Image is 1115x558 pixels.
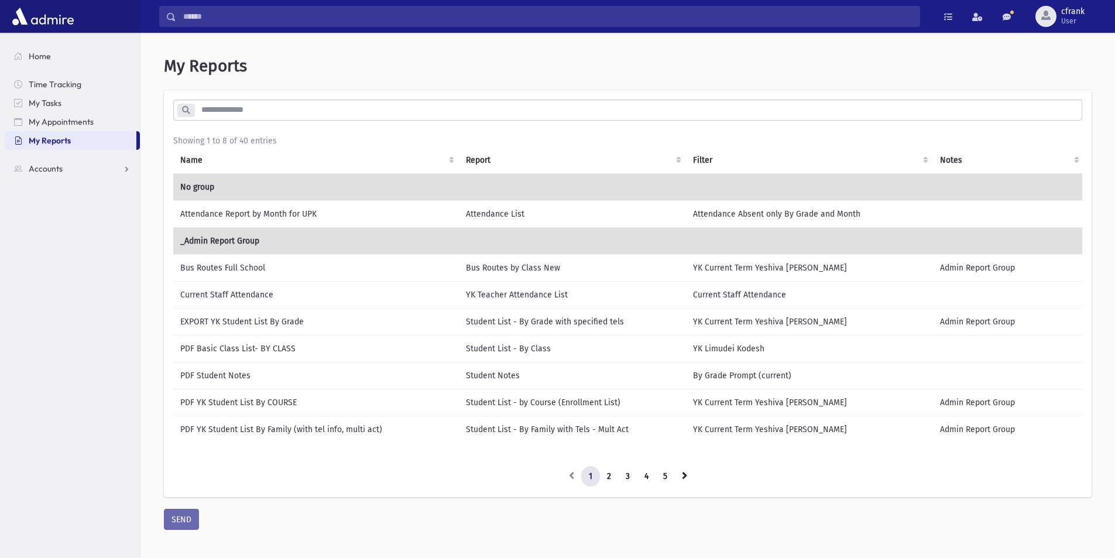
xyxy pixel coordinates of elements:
a: My Reports [5,131,136,150]
td: Student List - By Grade with specified tels [459,308,686,335]
td: Current Staff Attendance [173,281,459,308]
td: By Grade Prompt (current) [686,362,934,389]
th: Report: activate to sort column ascending [459,147,686,174]
span: Time Tracking [29,79,81,90]
span: User [1061,16,1085,26]
td: YK Teacher Attendance List [459,281,686,308]
th: Name: activate to sort column ascending [173,147,459,174]
span: My Tasks [29,98,61,108]
td: YK Current Term Yeshiva [PERSON_NAME] [686,308,934,335]
td: Current Staff Attendance [686,281,934,308]
img: AdmirePro [9,5,77,28]
a: My Appointments [5,112,140,131]
td: PDF YK Student List By Family (with tel info, multi act) [173,416,459,443]
td: YK Limudei Kodesh [686,335,934,362]
td: _Admin Report Group [173,227,1084,254]
td: Admin Report Group [933,416,1084,443]
div: Showing 1 to 8 of 40 entries [173,135,1082,147]
input: Search [176,6,920,27]
td: Student List - By Class [459,335,686,362]
a: 5 [656,466,675,487]
td: EXPORT YK Student List By Grade [173,308,459,335]
td: Attendance Absent only By Grade and Month [686,200,934,227]
a: 1 [581,466,600,487]
button: SEND [164,509,199,530]
td: Attendance Report by Month for UPK [173,200,459,227]
td: Student List - By Family with Tels - Mult Act [459,416,686,443]
span: Accounts [29,163,63,174]
td: Student Notes [459,362,686,389]
td: Bus Routes by Class New [459,254,686,281]
td: Admin Report Group [933,308,1084,335]
td: Attendance List [459,200,686,227]
td: Student List - by Course (Enrollment List) [459,389,686,416]
a: Accounts [5,159,140,178]
td: Admin Report Group [933,254,1084,281]
a: Time Tracking [5,75,140,94]
span: My Reports [29,135,71,146]
span: Home [29,51,51,61]
td: Bus Routes Full School [173,254,459,281]
a: 2 [599,466,619,487]
td: PDF Student Notes [173,362,459,389]
td: YK Current Term Yeshiva [PERSON_NAME] [686,254,934,281]
td: PDF Basic Class List- BY CLASS [173,335,459,362]
a: 4 [637,466,656,487]
td: PDF YK Student List By COURSE [173,389,459,416]
span: cfrank [1061,7,1085,16]
th: Filter : activate to sort column ascending [686,147,934,174]
a: Home [5,47,140,66]
a: My Tasks [5,94,140,112]
span: My Reports [164,56,247,76]
td: YK Current Term Yeshiva [PERSON_NAME] [686,389,934,416]
a: 3 [618,466,637,487]
span: My Appointments [29,117,94,127]
td: YK Current Term Yeshiva [PERSON_NAME] [686,416,934,443]
td: No group [173,173,1084,200]
td: Admin Report Group [933,389,1084,416]
th: Notes : activate to sort column ascending [933,147,1084,174]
